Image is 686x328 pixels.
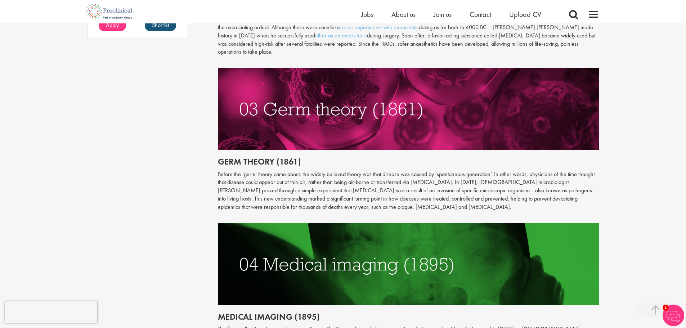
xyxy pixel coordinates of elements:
h2: Medical imaging (1895) [218,312,599,322]
span: 1 [663,305,669,311]
iframe: reCAPTCHA [5,301,97,323]
h2: Germ theory (1861) [218,157,599,166]
a: earlier experiments with anaesthetic [339,23,419,31]
a: Jobs [361,10,373,19]
p: Before the first use of a [MEDICAL_DATA] in the mid-19th century, surgery was undertaken only as ... [218,15,599,56]
a: Shortlist [145,20,176,31]
a: Upload CV [509,10,541,19]
img: Chatbot [663,305,684,326]
p: Before the ‘germ’ theory came about, the widely believed theory was that disease was caused by ‘s... [218,170,599,211]
a: Contact [470,10,491,19]
img: germ theory [218,68,599,150]
span: Apply [106,21,119,29]
a: About us [391,10,416,19]
a: ether as an anaesthetic [315,32,367,39]
a: Apply [99,20,126,31]
a: Join us [434,10,452,19]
